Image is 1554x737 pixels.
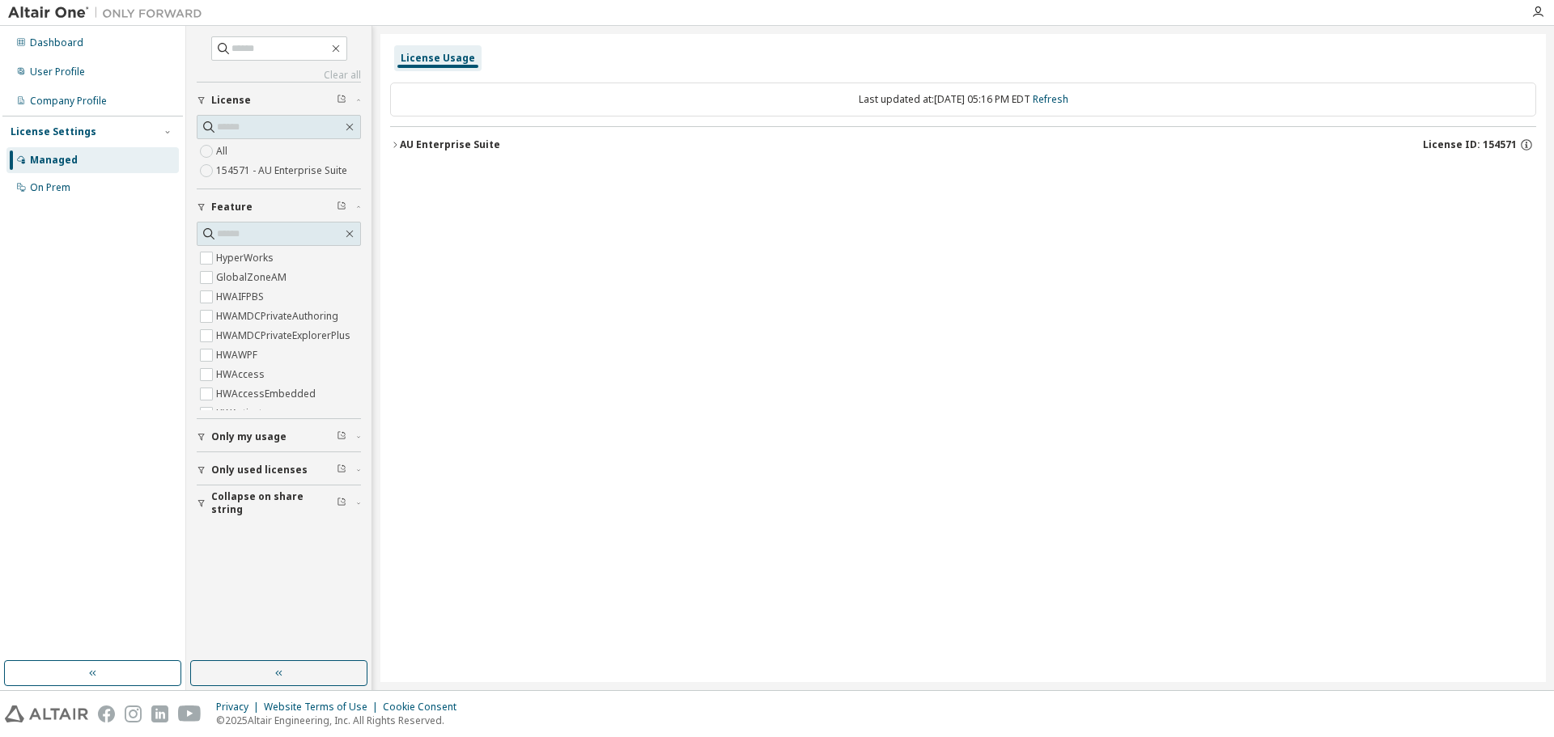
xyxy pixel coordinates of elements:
[216,142,231,161] label: All
[11,125,96,138] div: License Settings
[1423,138,1517,151] span: License ID: 154571
[216,714,466,727] p: © 2025 Altair Engineering, Inc. All Rights Reserved.
[98,705,115,722] img: facebook.svg
[216,307,342,326] label: HWAMDCPrivateAuthoring
[216,248,277,268] label: HyperWorks
[216,161,350,180] label: 154571 - AU Enterprise Suite
[197,83,361,118] button: License
[400,138,500,151] div: AU Enterprise Suite
[211,94,251,107] span: License
[216,287,267,307] label: HWAIFPBS
[337,497,346,510] span: Clear filter
[5,705,88,722] img: altair_logo.svg
[30,95,107,108] div: Company Profile
[211,430,287,443] span: Only my usage
[216,701,264,714] div: Privacy
[30,66,85,78] div: User Profile
[337,201,346,214] span: Clear filter
[30,154,78,167] div: Managed
[197,419,361,455] button: Only my usage
[216,268,290,287] label: GlobalZoneAM
[216,404,271,423] label: HWActivate
[30,181,70,194] div: On Prem
[197,485,361,521] button: Collapse on share string
[211,201,253,214] span: Feature
[178,705,202,722] img: youtube.svg
[30,36,83,49] div: Dashboard
[197,189,361,225] button: Feature
[337,464,346,477] span: Clear filter
[211,464,308,477] span: Only used licenses
[125,705,142,722] img: instagram.svg
[197,69,361,82] a: Clear all
[216,326,354,345] label: HWAMDCPrivateExplorerPlus
[401,52,475,65] div: License Usage
[216,384,319,404] label: HWAccessEmbedded
[211,490,337,516] span: Collapse on share string
[151,705,168,722] img: linkedin.svg
[337,430,346,443] span: Clear filter
[390,83,1536,116] div: Last updated at: [DATE] 05:16 PM EDT
[264,701,383,714] div: Website Terms of Use
[216,345,261,365] label: HWAWPF
[197,452,361,488] button: Only used licenses
[383,701,466,714] div: Cookie Consent
[1033,92,1068,106] a: Refresh
[337,94,346,107] span: Clear filter
[216,365,268,384] label: HWAccess
[8,5,210,21] img: Altair One
[390,127,1536,163] button: AU Enterprise SuiteLicense ID: 154571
